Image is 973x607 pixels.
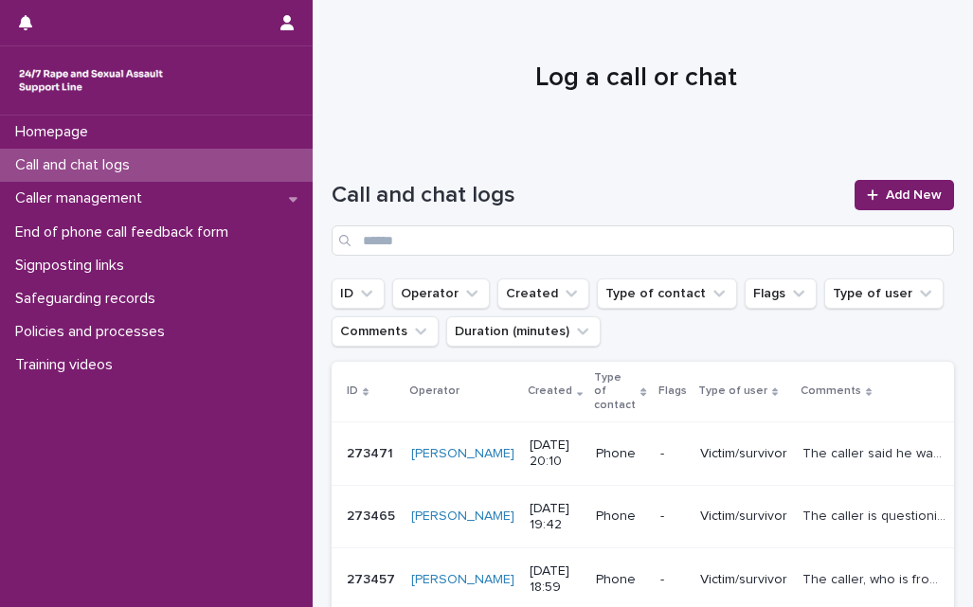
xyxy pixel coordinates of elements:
p: ID [347,381,358,402]
button: Created [497,278,589,309]
img: rhQMoQhaT3yELyF149Cw [15,62,167,99]
p: The caller is questioning whether or not they are ready for a new relationship as they are going ... [802,505,950,525]
h1: Log a call or chat [332,62,940,95]
p: [DATE] 19:42 [530,501,581,533]
p: Phone [596,509,644,525]
a: Add New [855,180,954,210]
button: Duration (minutes) [446,316,601,347]
p: End of phone call feedback form [8,223,243,241]
p: Victim/survivor [700,572,787,588]
p: [DATE] 20:10 [530,437,581,470]
p: The caller, who is from a strict muslim background, was sexually abused by his older sister from ... [802,568,950,588]
p: Policies and processes [8,323,180,341]
button: Flags [745,278,817,309]
p: 273471 [347,442,397,462]
p: Safeguarding records [8,290,171,308]
p: Caller management [8,189,157,207]
p: - [660,446,685,462]
p: 273465 [347,505,399,525]
p: Signposting links [8,257,139,275]
p: - [660,572,685,588]
p: Call and chat logs [8,156,145,174]
p: [DATE] 18:59 [530,563,581,596]
a: [PERSON_NAME] [411,509,514,525]
p: Victim/survivor [700,446,787,462]
button: ID [332,278,385,309]
p: - [660,509,685,525]
button: Comments [332,316,439,347]
button: Type of contact [597,278,737,309]
button: Operator [392,278,490,309]
p: Phone [596,572,644,588]
p: 273457 [347,568,399,588]
button: Type of user [824,278,944,309]
p: Phone [596,446,644,462]
a: [PERSON_NAME] [411,572,514,588]
p: Homepage [8,123,103,141]
p: Type of user [698,381,767,402]
input: Search [332,225,954,256]
p: Flags [658,381,687,402]
p: The caller said he was abused by his sister and hung up after going into some detail. [802,442,950,462]
p: Victim/survivor [700,509,787,525]
p: Operator [409,381,459,402]
span: Add New [886,188,942,202]
p: Training videos [8,356,128,374]
p: Created [528,381,572,402]
a: [PERSON_NAME] [411,446,514,462]
p: Comments [801,381,861,402]
p: Type of contact [594,367,636,416]
h1: Call and chat logs [332,182,843,209]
